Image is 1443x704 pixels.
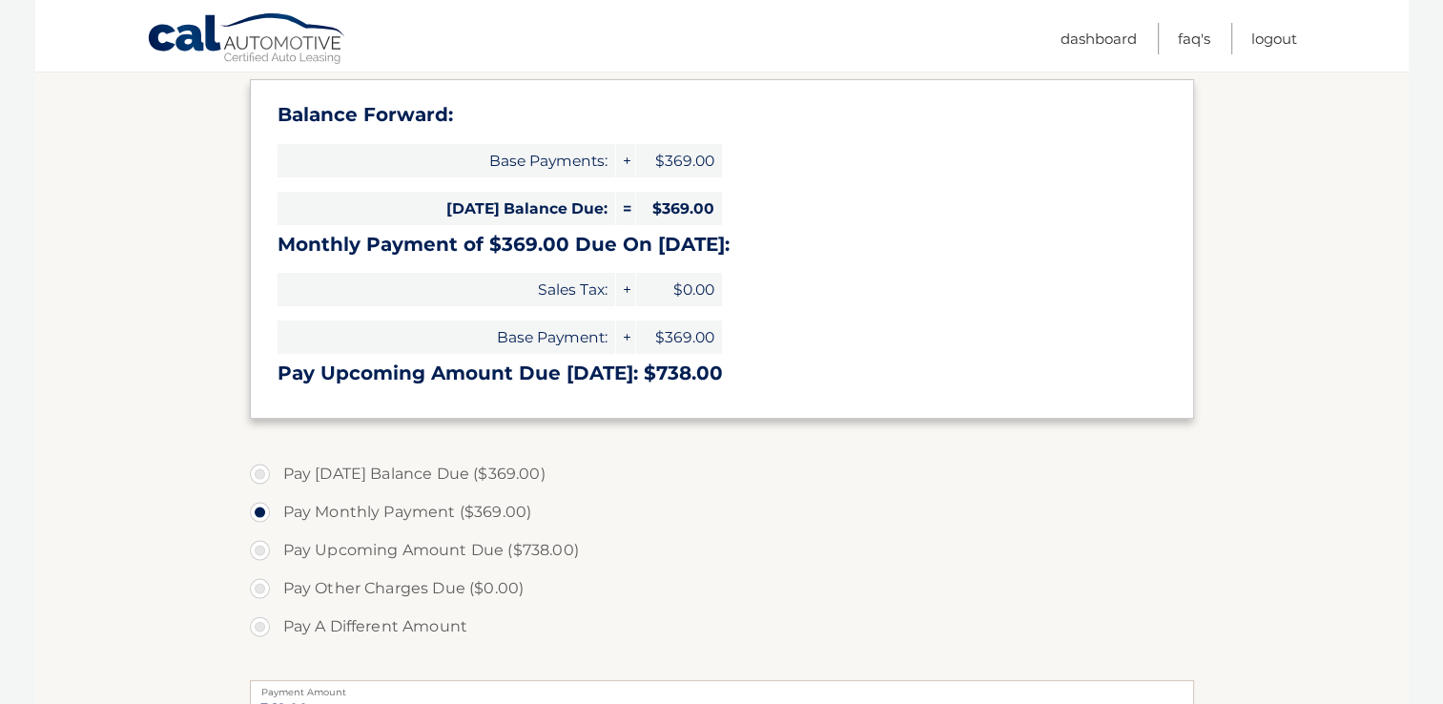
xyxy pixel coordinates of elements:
[616,321,635,354] span: +
[636,273,722,306] span: $0.00
[250,680,1194,695] label: Payment Amount
[1178,23,1210,54] a: FAQ's
[636,144,722,177] span: $369.00
[278,321,615,354] span: Base Payment:
[636,192,722,225] span: $369.00
[250,455,1194,493] label: Pay [DATE] Balance Due ($369.00)
[278,233,1166,257] h3: Monthly Payment of $369.00 Due On [DATE]:
[616,144,635,177] span: +
[616,273,635,306] span: +
[278,362,1166,385] h3: Pay Upcoming Amount Due [DATE]: $738.00
[250,608,1194,646] label: Pay A Different Amount
[278,192,615,225] span: [DATE] Balance Due:
[1251,23,1297,54] a: Logout
[250,569,1194,608] label: Pay Other Charges Due ($0.00)
[278,144,615,177] span: Base Payments:
[616,192,635,225] span: =
[636,321,722,354] span: $369.00
[147,12,347,68] a: Cal Automotive
[1061,23,1137,54] a: Dashboard
[278,103,1166,127] h3: Balance Forward:
[250,493,1194,531] label: Pay Monthly Payment ($369.00)
[250,531,1194,569] label: Pay Upcoming Amount Due ($738.00)
[278,273,615,306] span: Sales Tax:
